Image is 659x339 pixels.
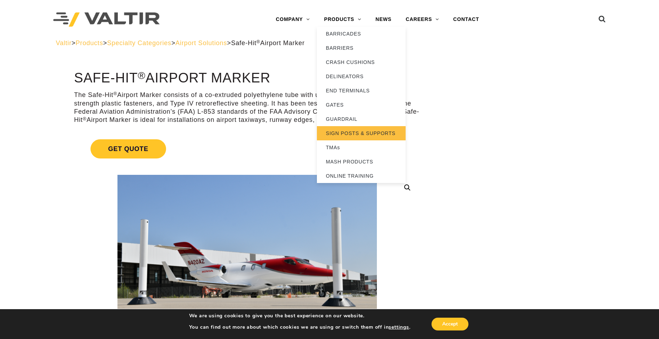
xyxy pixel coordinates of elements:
a: END TERMINALS [317,84,406,98]
a: DELINEATORS [317,69,406,84]
p: The Safe-Hit Airport Marker consists of a co-extruded polyethylene tube with ultraviolet inhibito... [74,91,420,124]
span: Safe-Hit Airport Marker [231,39,304,47]
a: COMPANY [269,12,317,27]
a: BARRIERS [317,41,406,55]
a: Specialty Categories [107,39,171,47]
a: GATES [317,98,406,112]
a: Get Quote [74,131,420,167]
sup: ® [257,39,260,44]
a: MASH PRODUCTS [317,155,406,169]
a: Products [76,39,103,47]
a: Valtir [56,39,71,47]
a: Airport Solutions [175,39,227,47]
span: Get Quote [90,139,166,158]
a: GUARDRAIL [317,112,406,126]
a: SIGN POSTS & SUPPORTS [317,126,406,140]
a: TMAs [317,140,406,155]
img: Valtir [53,12,160,27]
sup: ® [138,70,145,81]
p: We are using cookies to give you the best experience on our website. [189,313,411,319]
div: > > > > [56,39,603,47]
a: BARRICADES [317,27,406,41]
a: NEWS [368,12,399,27]
button: Accept [432,318,468,330]
button: settings [389,324,409,330]
a: CAREERS [399,12,446,27]
h1: Safe-Hit Airport Marker [74,71,420,86]
p: You can find out more about which cookies we are using or switch them off in . [189,324,411,330]
sup: ® [113,91,117,96]
a: PRODUCTS [317,12,368,27]
a: ONLINE TRAINING [317,169,406,183]
a: CONTACT [446,12,486,27]
sup: ® [83,116,87,122]
a: CRASH CUSHIONS [317,55,406,69]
